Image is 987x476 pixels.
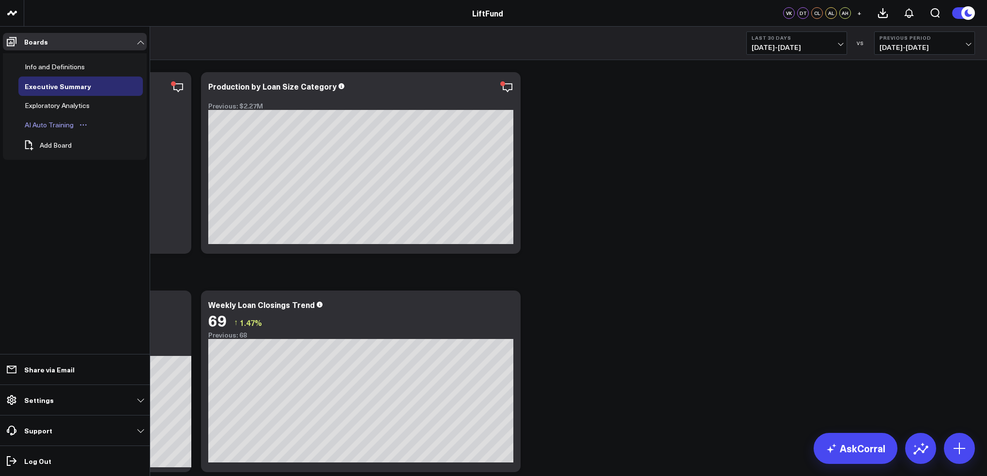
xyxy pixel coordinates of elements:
p: Support [24,427,52,434]
div: Production by Loan Size Category [208,81,337,92]
span: Add Board [40,141,72,149]
div: Executive Summary [22,80,93,92]
b: Previous Period [879,35,970,41]
p: Boards [24,38,48,46]
button: Add Board [18,135,77,156]
span: [DATE] - [DATE] [752,44,842,51]
a: Exploratory AnalyticsOpen board menu [18,96,110,115]
a: AskCorral [814,433,897,464]
div: VS [852,40,869,46]
div: Exploratory Analytics [22,100,92,111]
p: Log Out [24,457,51,465]
div: Info and Definitions [22,61,87,73]
a: Info and DefinitionsOpen board menu [18,57,106,77]
span: ↑ [234,316,238,329]
a: LiftFund [472,8,503,18]
button: Previous Period[DATE]-[DATE] [874,31,975,55]
button: Last 30 Days[DATE]-[DATE] [746,31,847,55]
span: 1.47% [240,317,262,328]
div: Weekly Loan Closings Trend [208,299,315,310]
p: Share via Email [24,366,75,373]
a: Log Out [3,452,147,470]
div: Previous: $2.27M [208,102,513,110]
div: AH [839,7,851,19]
span: [DATE] - [DATE] [879,44,970,51]
button: Open board menu [76,121,91,129]
a: Executive SummaryOpen board menu [18,77,112,96]
div: VK [783,7,795,19]
button: + [853,7,865,19]
div: CL [811,7,823,19]
div: AL [825,7,837,19]
div: AI Auto Training [22,119,76,131]
div: Previous: 68 [208,331,513,339]
div: 69 [208,311,227,329]
a: AI Auto TrainingOpen board menu [18,115,94,135]
span: + [857,10,862,16]
div: DT [797,7,809,19]
p: Settings [24,396,54,404]
b: Last 30 Days [752,35,842,41]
